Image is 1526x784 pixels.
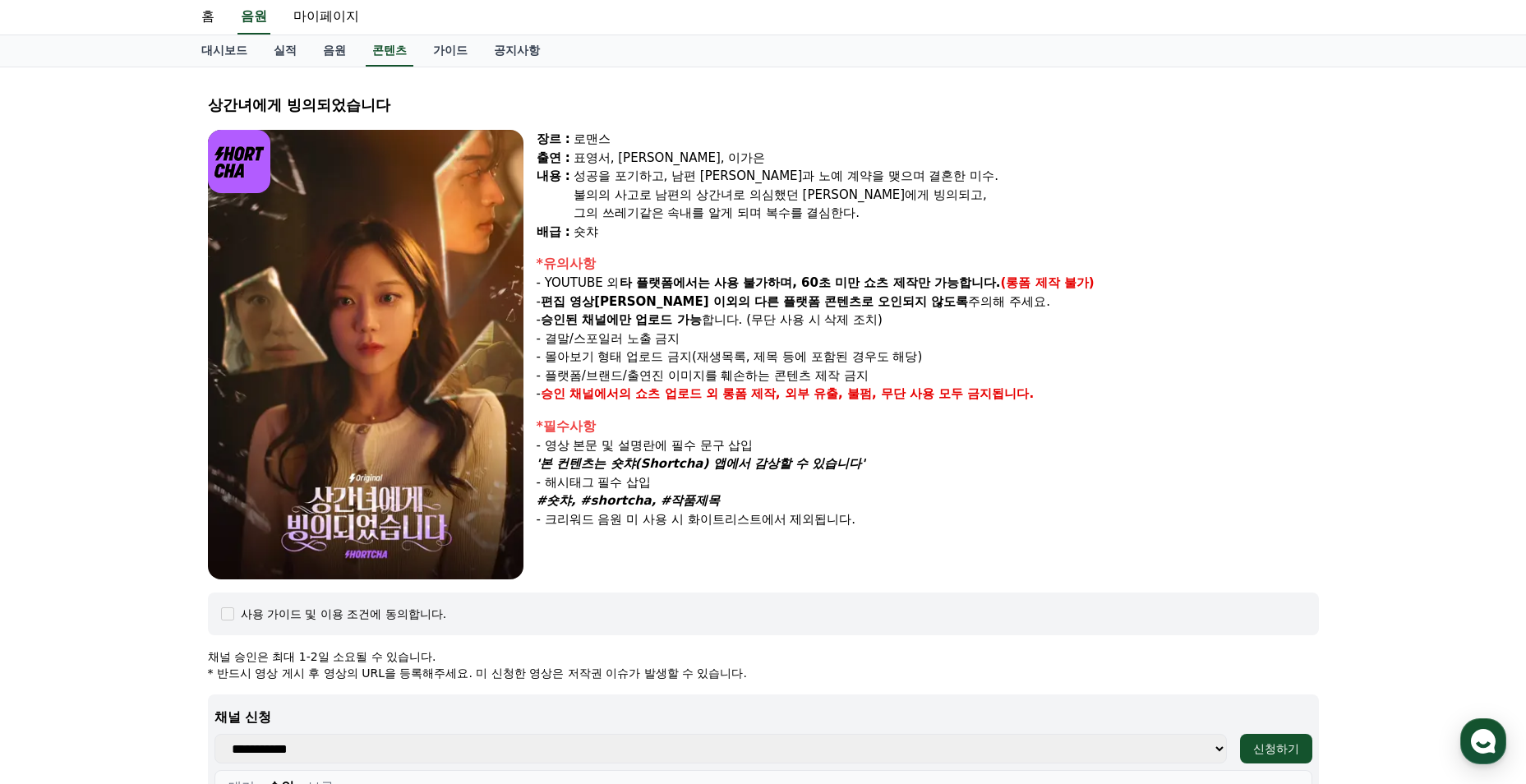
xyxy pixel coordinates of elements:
p: * 반드시 영상 게시 후 영상의 URL을 등록해주세요. 미 신청한 영상은 저작권 이슈가 발생할 수 있습니다. [208,665,1319,681]
p: 채널 신청 [214,708,1312,727]
em: #숏챠, #shortcha, #작품제목 [537,493,721,508]
strong: 편집 영상[PERSON_NAME] 이외의 [541,294,750,309]
span: 홈 [52,546,62,559]
div: *필수사항 [537,417,1319,436]
div: 배급 : [537,223,570,242]
p: - YOUTUBE 외 [537,274,1319,293]
p: - 결말/스포일러 노출 금지 [537,330,1319,348]
div: *유의사항 [537,254,1319,274]
p: - 영상 본문 및 설명란에 필수 문구 삽입 [537,436,1319,455]
p: - [537,385,1319,404]
a: 가이드 [420,35,481,67]
a: 공지사항 [481,35,553,67]
div: 불의의 사고로 남편의 상간녀로 의심했던 [PERSON_NAME]에게 빙의되고, [574,186,1319,205]
strong: 타 플랫폼에서는 사용 불가하며, 60초 미만 쇼츠 제작만 가능합니다. [620,275,1001,290]
p: - 플랫폼/브랜드/출연진 이미지를 훼손하는 콘텐츠 제작 금지 [537,367,1319,385]
img: logo [208,130,271,193]
span: 대화 [150,546,170,560]
a: 콘텐츠 [366,35,413,67]
a: 음원 [310,35,359,67]
strong: (롱폼 제작 불가) [1001,275,1095,290]
div: 성공을 포기하고, 남편 [PERSON_NAME]과 노예 계약을 맺으며 결혼한 미수. [574,167,1319,186]
a: 홈 [5,521,108,562]
div: 신청하기 [1253,740,1299,757]
strong: 승인 채널에서의 쇼츠 업로드 외 [541,386,718,401]
p: - 주의해 주세요. [537,293,1319,311]
p: - 해시태그 필수 삽입 [537,473,1319,492]
em: '본 컨텐츠는 숏챠(Shortcha) 앱에서 감상할 수 있습니다' [537,456,865,471]
a: 설정 [212,521,316,562]
div: 내용 : [537,167,570,223]
div: 출연 : [537,149,570,168]
a: 대화 [108,521,212,562]
img: video [208,130,523,579]
strong: 다른 플랫폼 콘텐츠로 오인되지 않도록 [754,294,969,309]
p: - 크리워드 음원 미 사용 시 화이트리스트에서 제외됩니다. [537,510,1319,529]
strong: 롱폼 제작, 외부 유출, 불펌, 무단 사용 모두 금지됩니다. [722,386,1035,401]
a: 대시보드 [188,35,260,67]
p: - 합니다. (무단 사용 시 삭제 조치) [537,311,1319,330]
div: 그의 쓰레기같은 속내를 알게 되며 복수를 결심한다. [574,204,1319,223]
div: 사용 가이드 및 이용 조건에 동의합니다. [241,606,447,622]
div: 장르 : [537,130,570,149]
div: 로맨스 [574,130,1319,149]
p: - 몰아보기 형태 업로드 금지(재생목록, 제목 등에 포함된 경우도 해당) [537,348,1319,367]
button: 신청하기 [1240,734,1312,763]
div: 상간녀에게 빙의되었습니다 [208,94,1319,117]
div: 표영서, [PERSON_NAME], 이가은 [574,149,1319,168]
p: 채널 승인은 최대 1-2일 소요될 수 있습니다. [208,648,1319,665]
div: 숏챠 [574,223,1319,242]
a: 실적 [260,35,310,67]
span: 설정 [254,546,274,559]
strong: 승인된 채널에만 업로드 가능 [541,312,702,327]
